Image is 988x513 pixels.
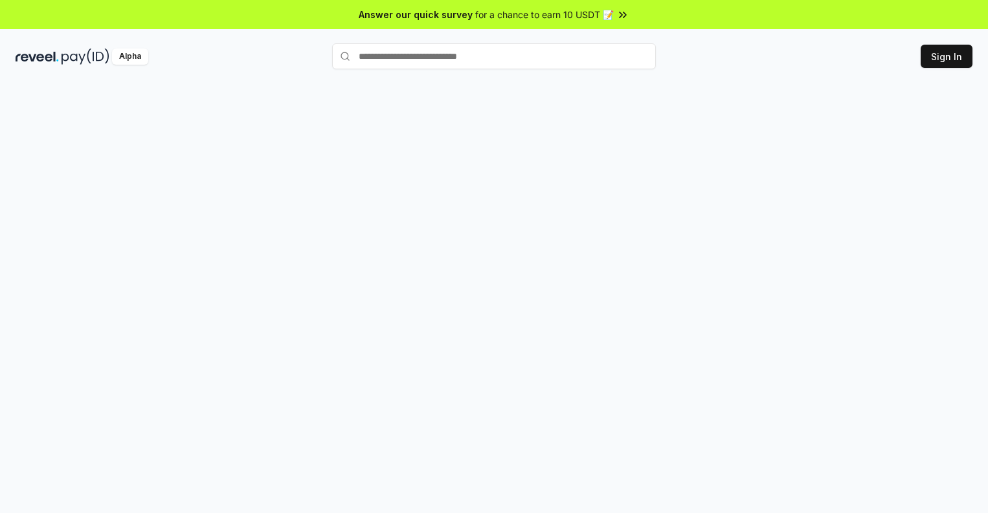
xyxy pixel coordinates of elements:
[112,49,148,65] div: Alpha
[359,8,473,21] span: Answer our quick survey
[62,49,109,65] img: pay_id
[475,8,614,21] span: for a chance to earn 10 USDT 📝
[921,45,972,68] button: Sign In
[16,49,59,65] img: reveel_dark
